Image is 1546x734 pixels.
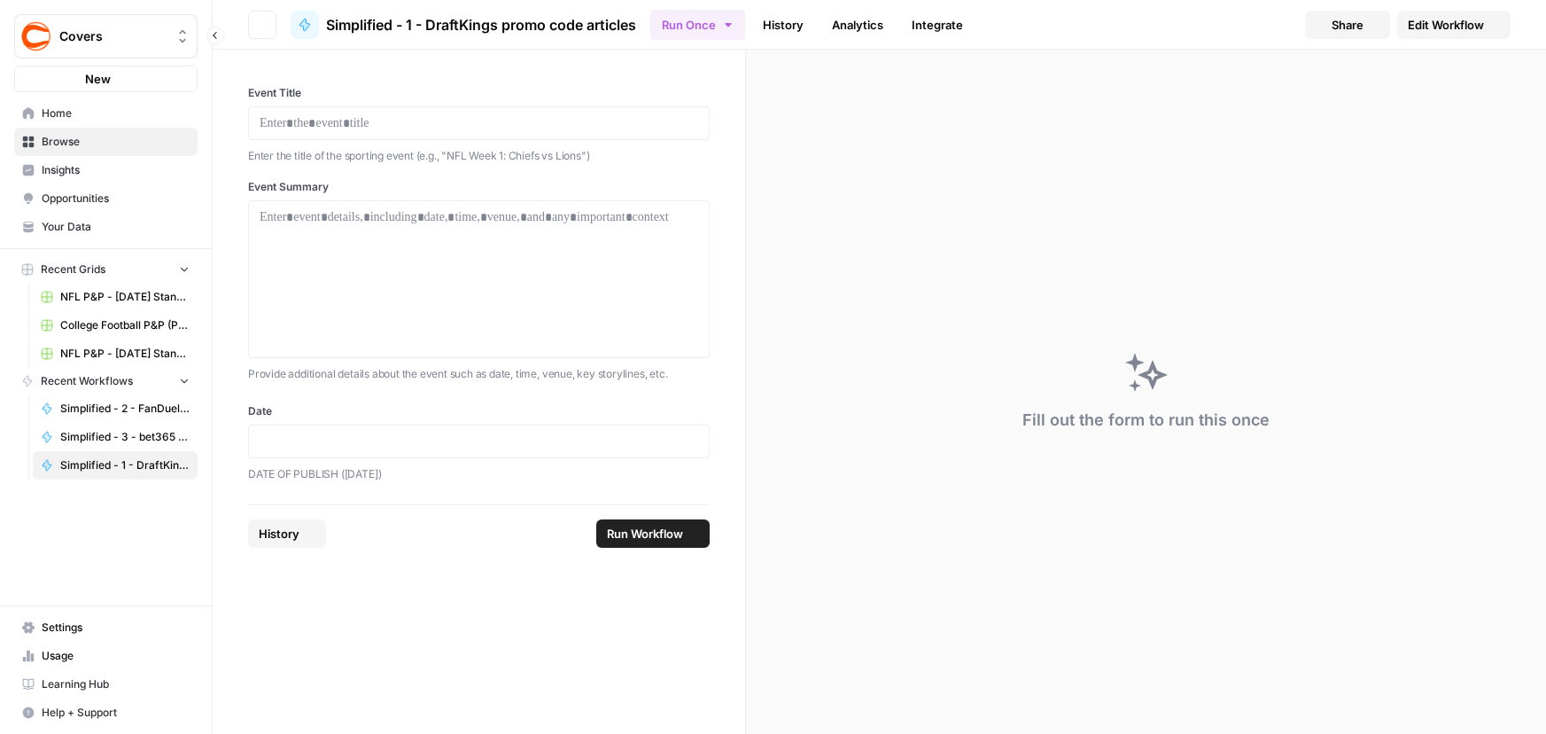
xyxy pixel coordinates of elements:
span: Simplified - 2 - FanDuel promo code articles [60,401,190,417]
a: Browse [14,128,198,156]
a: Home [14,99,198,128]
span: Insights [42,162,190,178]
button: History [248,519,326,548]
button: Recent Workflows [14,368,198,394]
a: Your Data [14,213,198,241]
a: NFL P&P - [DATE] Standard (Production) Grid (3) [33,283,198,311]
span: NFL P&P - [DATE] Standard (Production) Grid (3) [60,289,190,305]
span: Simplified - 1 - DraftKings promo code articles [60,457,190,473]
span: Recent Workflows [41,373,133,389]
a: Simplified - 1 - DraftKings promo code articles [291,11,636,39]
span: Opportunities [42,191,190,207]
span: Simplified - 3 - bet365 bonus code articles [60,429,190,445]
a: Opportunities [14,184,198,213]
label: Event Title [248,85,710,101]
span: College Football P&P (Production) Grid (3) [60,317,190,333]
p: DATE OF PUBLISH ([DATE]) [248,465,710,483]
span: Help + Support [42,705,190,721]
a: Simplified - 2 - FanDuel promo code articles [33,394,198,423]
span: Share [1332,16,1363,34]
span: Learning Hub [42,676,190,692]
span: Usage [42,648,190,664]
span: NFL P&P - [DATE] Standard (Production) Grid (2) [60,346,190,362]
label: Event Summary [248,179,710,195]
button: Recent Grids [14,256,198,283]
label: Date [248,403,710,419]
a: Settings [14,613,198,642]
a: Edit Workflow [1397,11,1511,39]
span: Settings [42,620,190,636]
p: Enter the title of the sporting event (e.g., "NFL Week 1: Chiefs vs Lions") [248,147,710,165]
a: Integrate [901,11,974,39]
span: Your Data [42,219,190,235]
span: New [85,70,111,88]
p: Provide additional details about the event such as date, time, venue, key storylines, etc. [248,365,710,383]
a: Simplified - 1 - DraftKings promo code articles [33,451,198,480]
button: New [14,66,198,92]
button: Help + Support [14,699,198,727]
span: Browse [42,134,190,150]
a: Simplified - 3 - bet365 bonus code articles [33,423,198,451]
a: Analytics [821,11,894,39]
a: NFL P&P - [DATE] Standard (Production) Grid (2) [33,340,198,368]
a: Learning Hub [14,670,198,699]
button: Workspace: Covers [14,14,198,59]
span: Home [42,105,190,121]
span: Covers [59,27,167,45]
a: Insights [14,156,198,184]
button: Run Workflow [596,519,710,548]
div: Fill out the form to run this once [1022,408,1270,433]
a: History [752,11,814,39]
img: Covers Logo [20,20,52,52]
button: Share [1305,11,1390,39]
a: Usage [14,642,198,670]
button: Run Once [650,10,745,40]
span: Edit Workflow [1408,16,1484,34]
a: College Football P&P (Production) Grid (3) [33,311,198,340]
span: Run Workflow [607,525,683,543]
span: Simplified - 1 - DraftKings promo code articles [326,14,636,35]
span: Recent Grids [41,262,105,277]
span: History [259,525,299,543]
